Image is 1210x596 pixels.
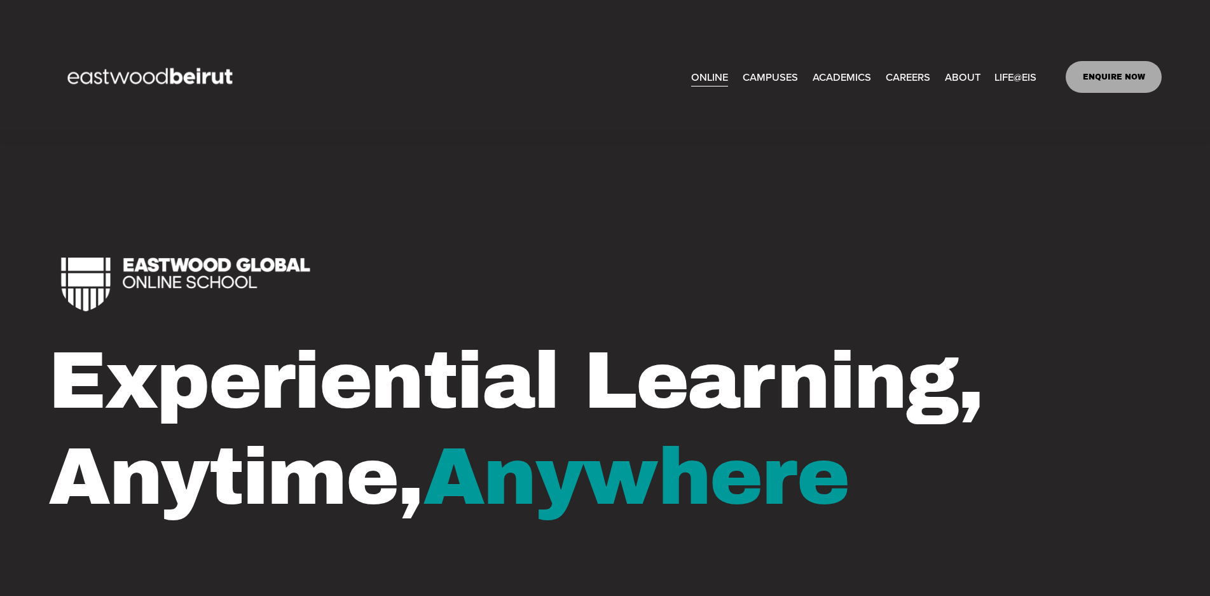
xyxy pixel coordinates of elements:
h1: Experiential Learning, Anytime, [48,333,1162,525]
span: CAMPUSES [743,68,798,87]
a: ENQUIRE NOW [1066,61,1162,93]
a: folder dropdown [813,67,871,88]
span: Anywhere [423,433,849,520]
a: folder dropdown [743,67,798,88]
a: ONLINE [691,67,728,88]
span: ACADEMICS [813,68,871,87]
span: ABOUT [945,68,980,87]
img: EastwoodIS Global Site [48,45,256,109]
a: folder dropdown [945,67,980,88]
a: CAREERS [886,67,930,88]
a: folder dropdown [994,67,1036,88]
span: LIFE@EIS [994,68,1036,87]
